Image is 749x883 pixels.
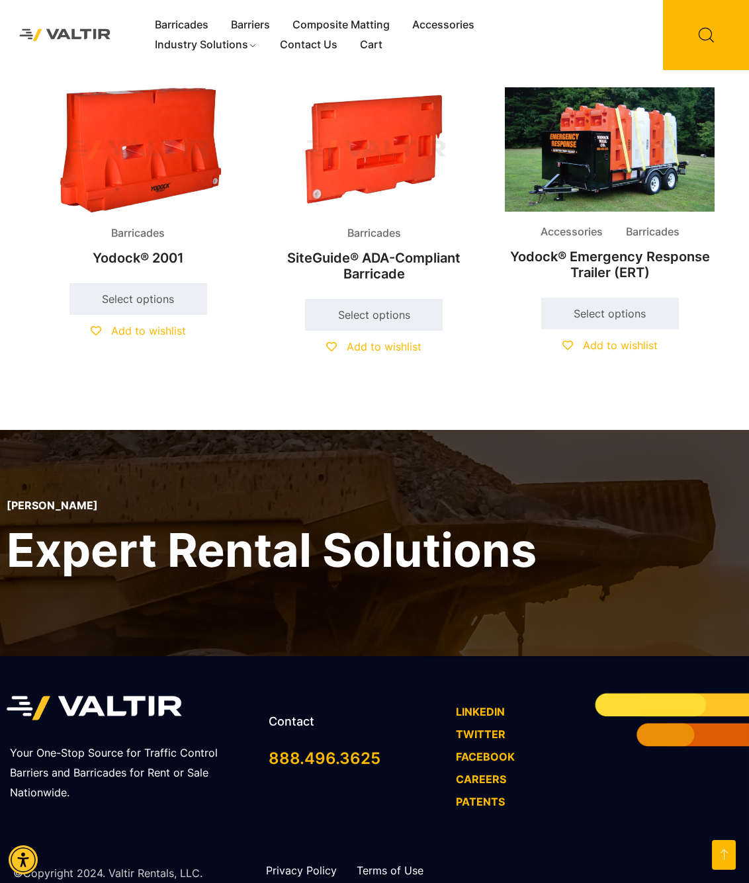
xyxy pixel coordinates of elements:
[281,15,401,35] a: Composite Matting
[269,714,443,729] h2: Contact
[33,87,243,213] img: Barricades
[712,840,736,870] a: Open this option
[269,87,479,213] img: Barricades
[326,340,421,353] a: Add to wishlist
[347,340,421,353] span: Add to wishlist
[7,499,537,512] p: [PERSON_NAME]
[349,35,394,55] a: Cart
[337,224,411,243] span: Barricades
[266,864,337,877] a: Privacy Policy
[456,728,506,741] a: TWITTER - open in a new tab
[111,324,186,337] span: Add to wishlist
[144,15,220,35] a: Barricades
[33,87,243,273] a: BarricadesYodock® 2001
[505,87,715,288] a: Accessories BarricadesYodock® Emergency Response Trailer (ERT)
[10,19,120,51] img: Valtir Rentals
[456,750,515,763] a: FACEBOOK - open in a new tab
[562,339,658,352] a: Add to wishlist
[456,795,505,808] a: PATENTS
[616,222,689,242] span: Barricades
[269,87,479,289] a: BarricadesSiteGuide® ADA-Compliant Barricade
[456,705,505,718] a: LINKEDIN - open in a new tab
[269,749,380,768] a: call 888.496.3625
[220,15,281,35] a: Barriers
[9,845,38,874] div: Accessibility Menu
[583,339,658,352] span: Add to wishlist
[69,283,207,315] a: Select options for “Yodock® 2001”
[7,520,537,580] h2: Expert Rental Solutions
[33,243,243,273] h2: Yodock® 2001
[91,324,186,337] a: Add to wishlist
[10,743,252,803] p: Your One-Stop Source for Traffic Control Barriers and Barricades for Rent or Sale Nationwide.
[357,864,423,877] a: Terms of Use
[101,224,175,243] span: Barricades
[456,773,506,786] a: CAREERS
[505,242,715,287] h2: Yodock® Emergency Response Trailer (ERT)
[505,87,715,212] img: Accessories
[401,15,486,35] a: Accessories
[269,243,479,288] h2: SiteGuide® ADA-Compliant Barricade
[541,298,679,329] a: Select options for “Yodock® Emergency Response Trailer (ERT)”
[305,299,443,331] a: Select options for “SiteGuide® ADA-Compliant Barricade”
[144,35,269,55] a: Industry Solutions
[7,689,182,727] img: Valtir Rentals
[269,35,349,55] a: Contact Us
[531,222,613,242] span: Accessories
